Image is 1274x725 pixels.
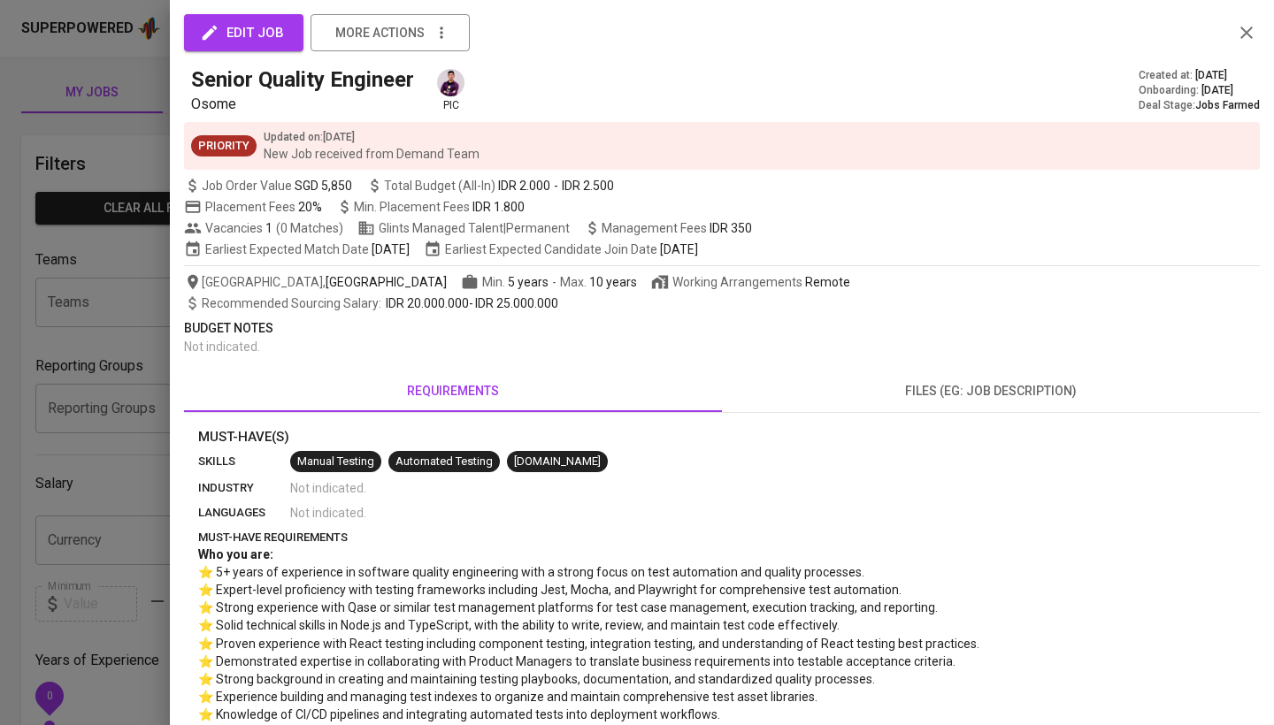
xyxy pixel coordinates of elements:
[198,453,290,470] p: skills
[184,319,1260,338] p: Budget Notes
[475,296,558,310] span: IDR 25.000.000
[195,380,711,402] span: requirements
[1195,68,1227,83] span: [DATE]
[326,273,447,291] span: [GEOGRAPHIC_DATA]
[198,654,955,668] span: ⭐ Demonstrated expertise in collaborating with Product Managers to translate business requirement...
[507,454,608,470] span: [DOMAIN_NAME]
[184,14,303,51] button: edit job
[184,240,410,258] span: Earliest Expected Match Date
[198,637,979,651] span: ⭐ Proven experience with React testing including component testing, integration testing, and unde...
[366,177,614,195] span: Total Budget (All-In)
[372,240,410,258] span: [DATE]
[198,529,1246,546] p: must-have requirements
[562,177,614,195] span: IDR 2.500
[589,275,637,289] span: 10 years
[184,177,352,195] span: Job Order Value
[1195,99,1260,111] span: Jobs Farmed
[198,707,720,721] span: ⭐ Knowledge of CI/CD pipelines and integrating automated tests into deployment workflows.
[290,454,381,470] span: Manual Testing
[1201,83,1233,98] span: [DATE]
[264,145,480,163] p: New Job received from Demand Team
[498,177,550,195] span: IDR 2.000
[335,22,425,44] span: more actions
[184,219,343,237] span: Vacancies ( 0 Matches )
[354,200,525,214] span: Min. Placement Fees
[482,275,549,289] span: Min.
[298,200,322,214] span: 20%
[508,275,549,289] span: 5 years
[264,129,480,145] p: Updated on : [DATE]
[205,200,322,214] span: Placement Fees
[191,95,236,112] span: Osome
[805,273,850,291] div: Remote
[198,427,1246,447] p: Must-Have(s)
[184,273,447,291] span: [GEOGRAPHIC_DATA] ,
[424,240,698,258] span: Earliest Expected Candidate Join Date
[651,273,850,291] span: Working Arrangements
[263,219,272,237] span: 1
[198,672,875,686] span: ⭐ Strong background in creating and maintaining testing playbooks, documentation, and standardize...
[472,200,525,214] span: IDR 1.800
[660,240,698,258] span: [DATE]
[203,21,284,44] span: edit job
[560,275,637,289] span: Max.
[357,219,570,237] span: Glints Managed Talent | Permanent
[198,479,290,497] p: industry
[552,273,556,291] span: -
[198,504,290,522] p: languages
[198,618,840,632] span: ⭐ Solid technical skills in Node.js and TypeScript, with the ability to write, review, and mainta...
[388,454,500,470] span: Automated Testing
[1139,68,1260,83] div: Created at :
[290,504,366,522] span: Not indicated .
[602,221,752,235] span: Management Fees
[290,479,366,497] span: Not indicated .
[198,600,938,614] span: ⭐ Strong experience with Qase or similar test management platforms for test case management, exec...
[198,690,817,704] span: ⭐ Experience building and managing test indexes to organize and maintain comprehensive test asset...
[437,69,464,96] img: erwin@glints.com
[295,177,352,195] span: SGD 5,850
[202,296,384,310] span: Recommended Sourcing Salary :
[311,14,470,51] button: more actions
[191,65,414,94] h5: Senior Quality Engineer
[202,294,558,312] span: -
[554,177,558,195] span: -
[710,221,752,235] span: IDR 350
[733,380,1249,402] span: files (eg: job description)
[1139,98,1260,113] div: Deal Stage :
[191,138,257,155] span: Priority
[386,296,469,310] span: IDR 20.000.000
[198,547,273,561] span: Who you are:
[184,340,260,354] span: Not indicated .
[198,565,864,579] span: ⭐ 5+ years of experience in software quality engineering with a strong focus on test automation a...
[435,67,466,113] div: pic
[1139,83,1260,98] div: Onboarding :
[198,583,902,597] span: ⭐ Expert-level proficiency with testing frameworks including Jest, Mocha, and Playwright for comp...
